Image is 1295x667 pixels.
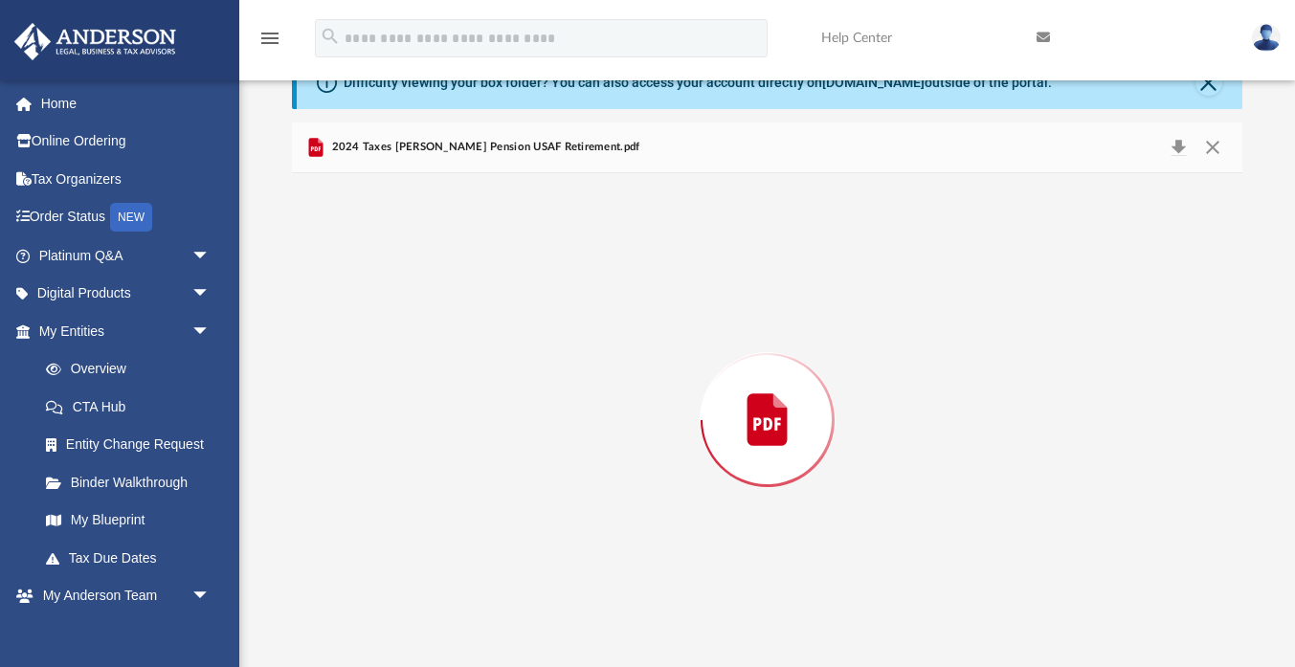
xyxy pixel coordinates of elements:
[13,160,239,198] a: Tax Organizers
[9,23,182,60] img: Anderson Advisors Platinum Portal
[27,388,239,426] a: CTA Hub
[191,312,230,351] span: arrow_drop_down
[13,122,239,161] a: Online Ordering
[191,236,230,276] span: arrow_drop_down
[191,577,230,616] span: arrow_drop_down
[1252,24,1281,52] img: User Pic
[191,275,230,314] span: arrow_drop_down
[27,539,239,577] a: Tax Due Dates
[13,236,239,275] a: Platinum Q&Aarrow_drop_down
[344,73,1052,93] div: Difficulty viewing your box folder? You can also access your account directly on outside of the p...
[27,350,239,389] a: Overview
[110,203,152,232] div: NEW
[27,463,239,501] a: Binder Walkthrough
[327,139,639,156] span: 2024 Taxes [PERSON_NAME] Pension USAF Retirement.pdf
[27,426,239,464] a: Entity Change Request
[13,198,239,237] a: Order StatusNEW
[292,122,1242,667] div: Preview
[27,501,230,540] a: My Blueprint
[320,26,341,47] i: search
[13,577,230,615] a: My Anderson Teamarrow_drop_down
[258,36,281,50] a: menu
[13,275,239,313] a: Digital Productsarrow_drop_down
[13,84,239,122] a: Home
[258,27,281,50] i: menu
[1195,69,1222,96] button: Close
[1161,134,1195,161] button: Download
[822,75,925,90] a: [DOMAIN_NAME]
[13,312,239,350] a: My Entitiesarrow_drop_down
[1195,134,1229,161] button: Close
